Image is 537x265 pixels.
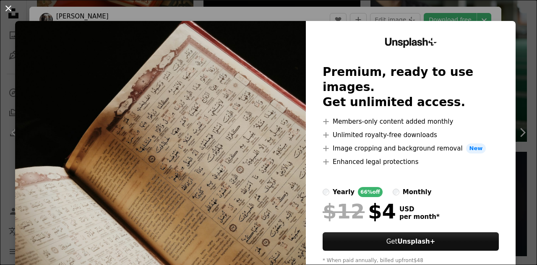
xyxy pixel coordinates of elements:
input: yearly66%off [323,189,329,195]
span: New [466,143,486,153]
li: Unlimited royalty-free downloads [323,130,499,140]
div: 66% off [358,187,383,197]
div: monthly [403,187,432,197]
span: $12 [323,200,365,222]
h2: Premium, ready to use images. Get unlimited access. [323,65,499,110]
strong: Unsplash+ [397,238,435,245]
li: Image cropping and background removal [323,143,499,153]
input: monthly [393,189,399,195]
li: Members-only content added monthly [323,117,499,127]
li: Enhanced legal protections [323,157,499,167]
button: GetUnsplash+ [323,232,499,251]
div: $4 [323,200,396,222]
span: USD [399,205,440,213]
span: per month * [399,213,440,221]
div: yearly [333,187,355,197]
